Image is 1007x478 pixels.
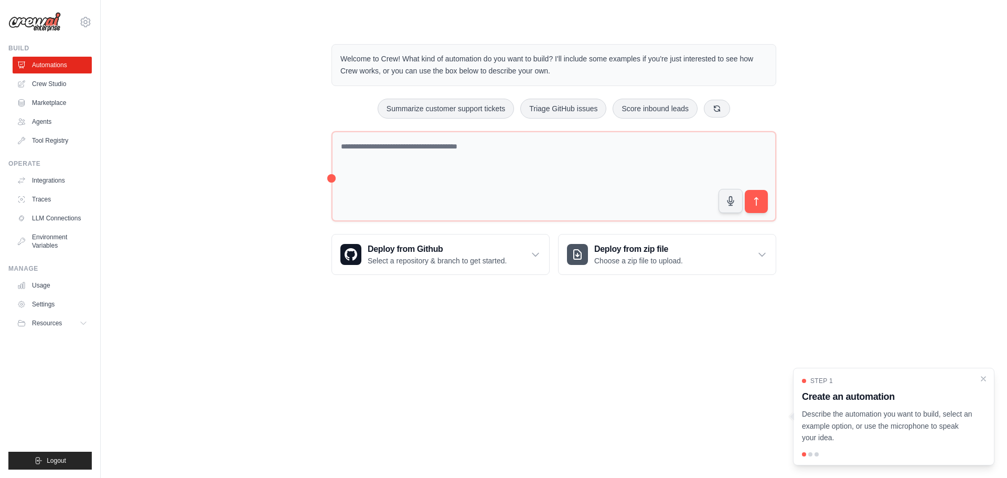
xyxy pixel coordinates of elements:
[8,12,61,32] img: Logo
[520,99,606,119] button: Triage GitHub issues
[594,243,683,256] h3: Deploy from zip file
[340,53,767,77] p: Welcome to Crew! What kind of automation do you want to build? I'll include some examples if you'...
[13,113,92,130] a: Agents
[13,191,92,208] a: Traces
[810,377,833,385] span: Step 1
[13,229,92,254] a: Environment Variables
[368,256,507,266] p: Select a repository & branch to get started.
[8,44,92,52] div: Build
[802,408,973,444] p: Describe the automation you want to build, select an example option, or use the microphone to spe...
[13,296,92,313] a: Settings
[13,210,92,227] a: LLM Connections
[13,132,92,149] a: Tool Registry
[613,99,698,119] button: Score inbound leads
[8,160,92,168] div: Operate
[979,375,988,383] button: Close walkthrough
[32,319,62,327] span: Resources
[594,256,683,266] p: Choose a zip file to upload.
[13,315,92,332] button: Resources
[8,264,92,273] div: Manage
[13,94,92,111] a: Marketplace
[368,243,507,256] h3: Deploy from Github
[13,57,92,73] a: Automations
[13,172,92,189] a: Integrations
[13,76,92,92] a: Crew Studio
[47,456,66,465] span: Logout
[378,99,514,119] button: Summarize customer support tickets
[955,428,1007,478] iframe: Chat Widget
[802,389,973,404] h3: Create an automation
[13,277,92,294] a: Usage
[8,452,92,470] button: Logout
